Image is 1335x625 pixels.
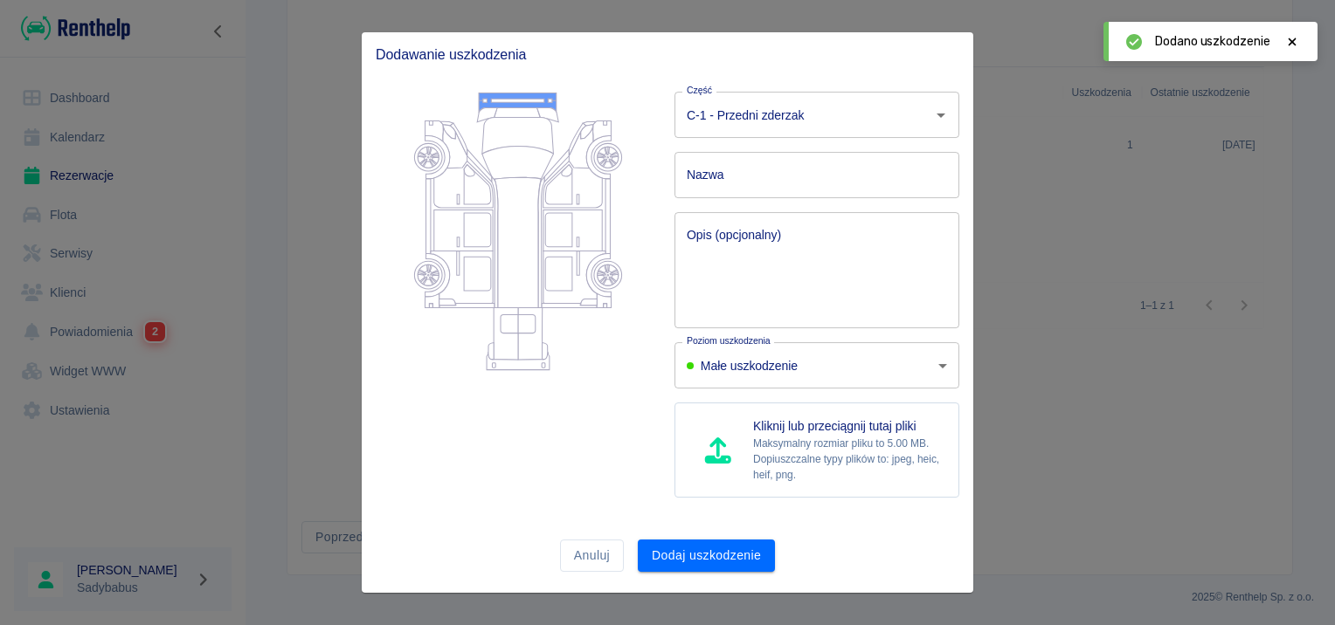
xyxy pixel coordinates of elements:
span: Dodano uszkodzenie [1155,32,1270,51]
label: Poziom uszkodzenia [687,334,771,347]
p: Maksymalny rozmiar pliku to 5.00 MB. [753,436,944,451]
div: Małe uszkodzenie [687,357,931,374]
button: Anuluj [560,539,624,572]
button: Dodaj uszkodzenie [638,539,775,572]
p: Dopiuszczalne typy plików to: jpeg, heic, heif, png. [753,451,944,483]
span: Dodawanie uszkodzenia [376,46,959,64]
button: Otwórz [929,103,953,127]
label: Część [687,84,712,97]
p: Kliknij lub przeciągnij tutaj pliki [753,417,944,436]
